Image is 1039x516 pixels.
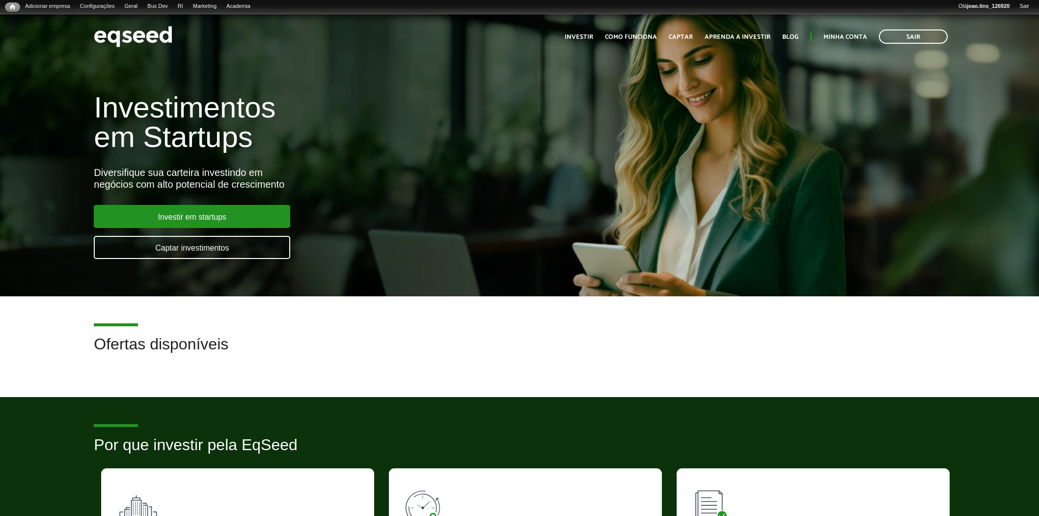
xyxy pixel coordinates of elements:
[605,34,657,40] a: Como funciona
[565,34,593,40] a: Investir
[20,2,75,10] a: Adicionar empresa
[94,24,172,50] img: EqSeed
[705,34,770,40] a: Aprenda a investir
[94,436,945,468] h2: Por que investir pela EqSeed
[954,2,1014,10] a: Olájoao.lins_126920
[10,3,15,10] span: Início
[221,2,255,10] a: Academia
[5,2,20,12] a: Início
[188,2,221,10] a: Marketing
[823,34,867,40] a: Minha conta
[967,3,1010,9] strong: joao.lins_126920
[94,93,599,152] h1: Investimentos em Startups
[173,2,188,10] a: RI
[94,167,599,190] div: Diversifique sua carteira investindo em negócios com alto potencial de crescimento
[1014,2,1034,10] a: Sair
[669,34,693,40] a: Captar
[119,2,142,10] a: Geral
[782,34,798,40] a: Blog
[75,2,120,10] a: Configurações
[879,29,948,44] a: Sair
[142,2,173,10] a: Bus Dev
[94,205,290,228] a: Investir em startups
[94,336,945,368] h2: Ofertas disponíveis
[94,236,290,259] a: Captar investimentos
